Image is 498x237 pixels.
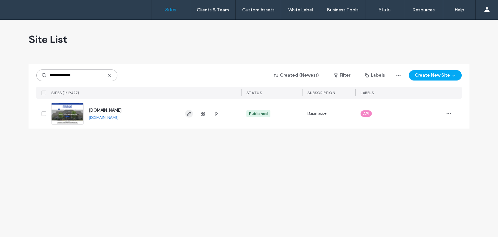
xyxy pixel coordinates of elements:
label: Business Tools [327,7,359,13]
span: Site List [29,33,67,46]
label: Help [455,7,464,13]
div: Published [249,111,268,117]
span: Business+ [307,110,326,117]
label: White Label [288,7,313,13]
span: STATUS [246,91,262,95]
button: Create New Site [409,70,462,81]
label: Custom Assets [242,7,275,13]
a: [DOMAIN_NAME] [89,108,122,113]
span: SUBSCRIPTION [307,91,335,95]
label: Sites [165,7,176,13]
button: Filter [327,70,357,81]
span: Help [15,5,28,10]
button: Labels [359,70,391,81]
button: Created (Newest) [268,70,325,81]
label: Stats [379,7,391,13]
span: SITES (1/19427) [51,91,79,95]
span: LABELS [361,91,374,95]
span: API [363,111,369,117]
label: Clients & Team [197,7,229,13]
label: Resources [412,7,435,13]
a: [DOMAIN_NAME] [89,115,119,120]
